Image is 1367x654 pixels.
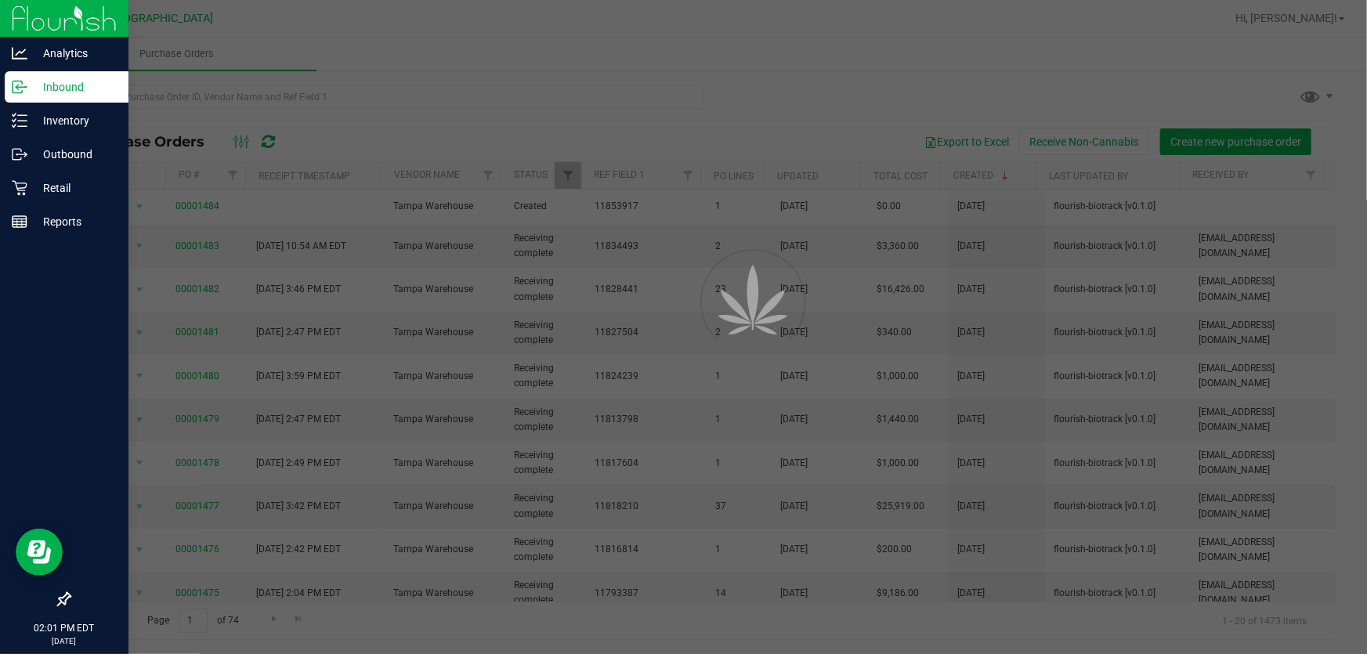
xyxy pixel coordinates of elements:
inline-svg: Outbound [12,146,27,162]
p: Analytics [27,44,121,63]
p: [DATE] [7,635,121,647]
inline-svg: Retail [12,180,27,196]
p: Inbound [27,78,121,96]
p: Outbound [27,145,121,164]
p: Inventory [27,111,121,130]
inline-svg: Reports [12,214,27,229]
inline-svg: Inbound [12,79,27,95]
iframe: Resource center [16,529,63,576]
p: Reports [27,212,121,231]
inline-svg: Inventory [12,113,27,128]
inline-svg: Analytics [12,45,27,61]
p: 02:01 PM EDT [7,621,121,635]
p: Retail [27,179,121,197]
